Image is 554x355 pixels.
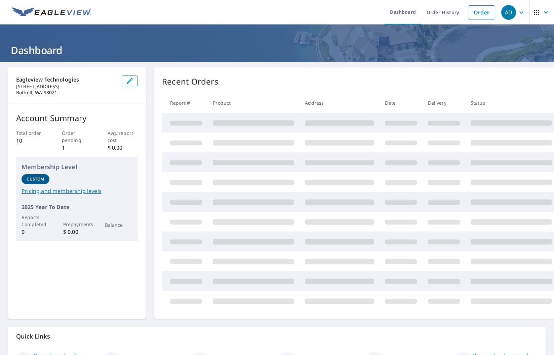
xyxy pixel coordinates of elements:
p: $ 0.00 [108,144,138,152]
p: Balance [105,221,133,229]
p: Quick Links [16,332,538,341]
p: 10 [16,137,47,145]
p: Avg. report cost [108,130,138,144]
p: 0 [22,228,49,236]
p: Membership Level [22,162,132,171]
p: Custom [27,176,44,182]
p: $ 0.00 [63,228,91,236]
div: AD [501,5,516,20]
th: Address [300,93,380,113]
th: Date [380,93,422,113]
th: Delivery [423,93,465,113]
p: Reports Completed [22,214,49,228]
p: 1 [62,144,92,152]
p: Account Summary [16,112,138,124]
p: Total order [16,130,47,137]
p: Order pending [62,130,92,144]
h1: Dashboard [8,43,546,57]
p: [STREET_ADDRESS] [16,84,116,90]
a: Pricing and membership levels [22,187,132,195]
p: Eagleview Technologies [16,75,116,84]
a: Order [468,5,495,19]
p: Prepayments [63,221,91,228]
th: Product [207,93,300,113]
p: 2025 Year To Date [22,203,132,211]
p: Recent Orders [162,75,219,88]
img: EV Logo [12,7,91,17]
p: Bothell, WA 98021 [16,90,116,96]
th: Report # [162,93,207,113]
